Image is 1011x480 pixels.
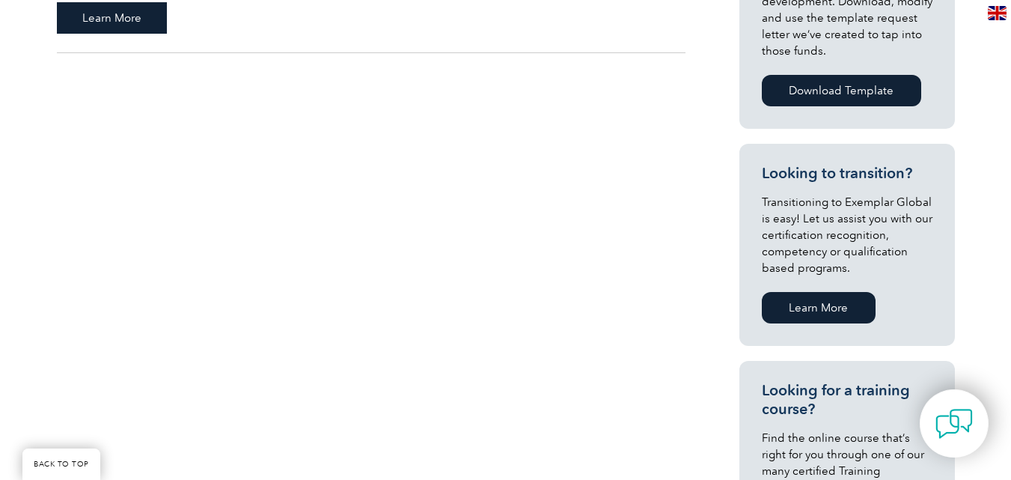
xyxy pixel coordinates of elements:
[988,6,1007,20] img: en
[762,194,932,276] p: Transitioning to Exemplar Global is easy! Let us assist you with our certification recognition, c...
[57,2,167,34] span: Learn More
[762,381,932,419] h3: Looking for a training course?
[22,449,100,480] a: BACK TO TOP
[762,164,932,183] h3: Looking to transition?
[935,405,973,443] img: contact-chat.png
[762,75,921,106] a: Download Template
[762,292,876,323] a: Learn More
